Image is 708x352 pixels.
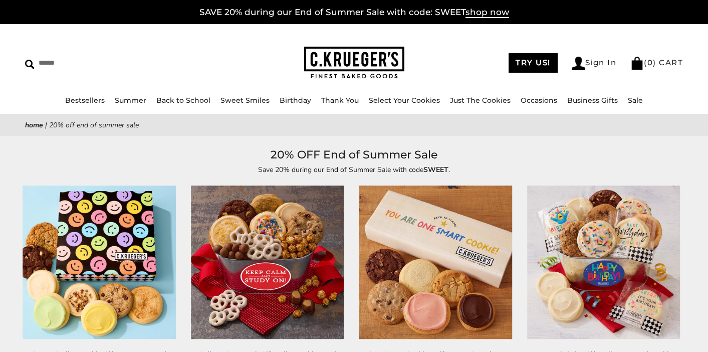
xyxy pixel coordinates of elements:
[280,96,311,105] a: Birthday
[423,165,448,174] strong: SWEET
[191,186,344,339] img: College Care Pack Gift Pail – Cookies and Snacks
[628,96,643,105] a: Sale
[359,186,512,339] img: One Smart Cookie Half Dozen Sampler – Assorted Cookies
[369,96,440,105] a: Select Your Cookies
[321,96,359,105] a: Thank You
[124,164,585,175] p: Save 20% during our End of Summer Sale with code .
[567,96,618,105] a: Business Gifts
[25,120,43,130] a: Home
[527,186,680,339] img: Happy Birthday Gift Pail - Assorted Cookies
[521,96,557,105] a: Occasions
[647,58,653,67] span: 0
[25,119,683,131] nav: breadcrumbs
[465,7,509,18] span: shop now
[23,186,176,339] img: Sweet Smiles Cookie Gift Box - Assorted Cookies
[156,96,210,105] a: Back to School
[65,96,105,105] a: Bestsellers
[220,96,270,105] a: Sweet Smiles
[304,47,404,79] img: C.KRUEGER'S
[40,146,668,164] h1: 20% OFF End of Summer Sale
[630,58,683,67] a: (0) CART
[115,96,146,105] a: Summer
[45,120,47,130] span: |
[25,55,179,71] input: Search
[450,96,511,105] a: Just The Cookies
[199,7,509,18] a: SAVE 20% during our End of Summer Sale with code: SWEETshop now
[49,120,139,130] span: 20% OFF End of Summer Sale
[630,57,644,70] img: Bag
[25,60,35,69] img: Search
[572,57,617,70] a: Sign In
[509,53,558,73] a: TRY US!
[572,57,585,70] img: Account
